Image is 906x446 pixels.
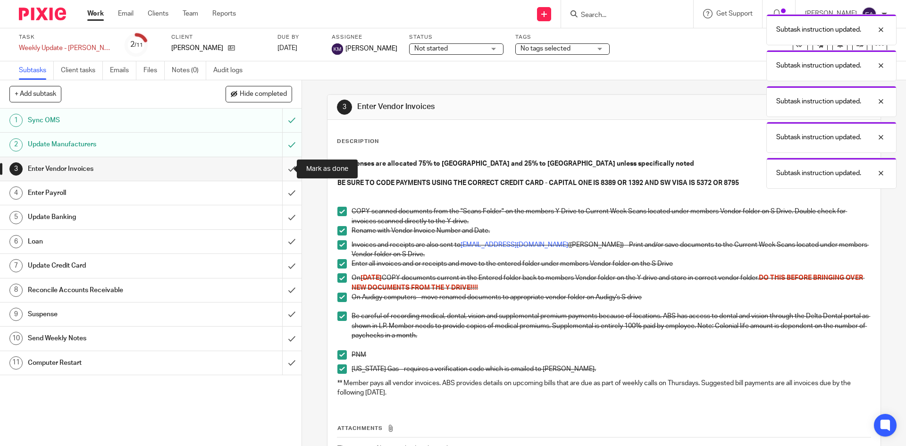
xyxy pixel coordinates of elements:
[87,9,104,18] a: Work
[19,34,113,41] label: Task
[28,331,191,345] h1: Send Weekly Notes
[171,34,266,41] label: Client
[240,91,287,98] span: Hide completed
[28,137,191,151] h1: Update Manufacturers
[9,162,23,176] div: 3
[357,102,624,112] h1: Enter Vendor Invoices
[352,293,870,302] p: On Audigy computers - move renamed documents to appropriate vendor folder on Audigy's S drive
[337,426,383,431] span: Attachments
[212,9,236,18] a: Reports
[332,43,343,55] img: svg%3E
[28,235,191,249] h1: Loan
[776,168,861,178] p: Subtask instruction updated.
[332,34,397,41] label: Assignee
[61,61,103,80] a: Client tasks
[226,86,292,102] button: Hide completed
[9,86,61,102] button: + Add subtask
[277,45,297,51] span: [DATE]
[776,133,861,142] p: Subtask instruction updated.
[337,379,870,398] p: ** Member pays all vendor invoices. ABS provides details on upcoming bills that are due as part o...
[28,307,191,321] h1: Suspense
[183,9,198,18] a: Team
[337,100,352,115] div: 3
[19,43,113,53] div: Weekly Update - Beauchamp
[352,226,870,236] p: Rename with Vendor Invoice Number and Date.
[9,332,23,345] div: 10
[19,61,54,80] a: Subtasks
[361,275,382,281] span: [DATE]
[28,210,191,224] h1: Update Banking
[9,284,23,297] div: 8
[172,61,206,80] a: Notes (0)
[352,259,870,269] p: Enter all invoices and or receipts and move to the entered folder under members Vendor folder on ...
[28,162,191,176] h1: Enter Vendor Invoices
[9,138,23,151] div: 2
[19,8,66,20] img: Pixie
[9,186,23,200] div: 4
[337,138,379,145] p: Description
[277,34,320,41] label: Due by
[345,44,397,53] span: [PERSON_NAME]
[352,311,870,340] p: Be careful of recording medical, dental, vision and supplemental premium payments because of loca...
[352,350,870,360] p: PNM
[130,39,143,50] div: 2
[352,207,870,226] p: COPY scanned documents from the "Scans Folder" on the members Y Drive to Current Week Scans locat...
[352,364,870,374] p: [US_STATE] Gas - requires a verification code which is emailed to [PERSON_NAME].
[9,356,23,370] div: 11
[352,273,870,293] p: On COPY documents current in the Entered folder back to members Vendor folder on the Y drive and ...
[352,240,870,260] p: Invoices and receipts are also sent to ([PERSON_NAME]) - Print and/or save documents to the Curre...
[461,242,568,248] a: [EMAIL_ADDRESS][DOMAIN_NAME]
[409,34,503,41] label: Status
[143,61,165,80] a: Files
[28,283,191,297] h1: Reconcile Accounts Receivable
[213,61,250,80] a: Audit logs
[28,186,191,200] h1: Enter Payroll
[110,61,136,80] a: Emails
[337,160,694,167] strong: ** Expenses are allocated 75% to [GEOGRAPHIC_DATA] and 25% to [GEOGRAPHIC_DATA] unless specifical...
[352,275,864,291] span: DO THIS BEFORE BRINGING OVER NEW DOCUMENTS FROM THE Y DRIVE!!!!
[337,180,739,186] strong: BE SURE TO CODE PAYMENTS USING THE CORRECT CREDIT CARD - CAPITAL ONE IS 8389 OR 1392 AND SW VISA ...
[19,43,113,53] div: Weekly Update - [PERSON_NAME]
[9,235,23,248] div: 6
[28,113,191,127] h1: Sync OMS
[28,356,191,370] h1: Computer Restart
[862,7,877,22] img: svg%3E
[776,25,861,34] p: Subtask instruction updated.
[414,45,448,52] span: Not started
[9,308,23,321] div: 9
[9,114,23,127] div: 1
[134,42,143,48] small: /11
[776,97,861,106] p: Subtask instruction updated.
[171,43,223,53] p: [PERSON_NAME]
[9,259,23,272] div: 7
[118,9,134,18] a: Email
[28,259,191,273] h1: Update Credit Card
[148,9,168,18] a: Clients
[776,61,861,70] p: Subtask instruction updated.
[9,211,23,224] div: 5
